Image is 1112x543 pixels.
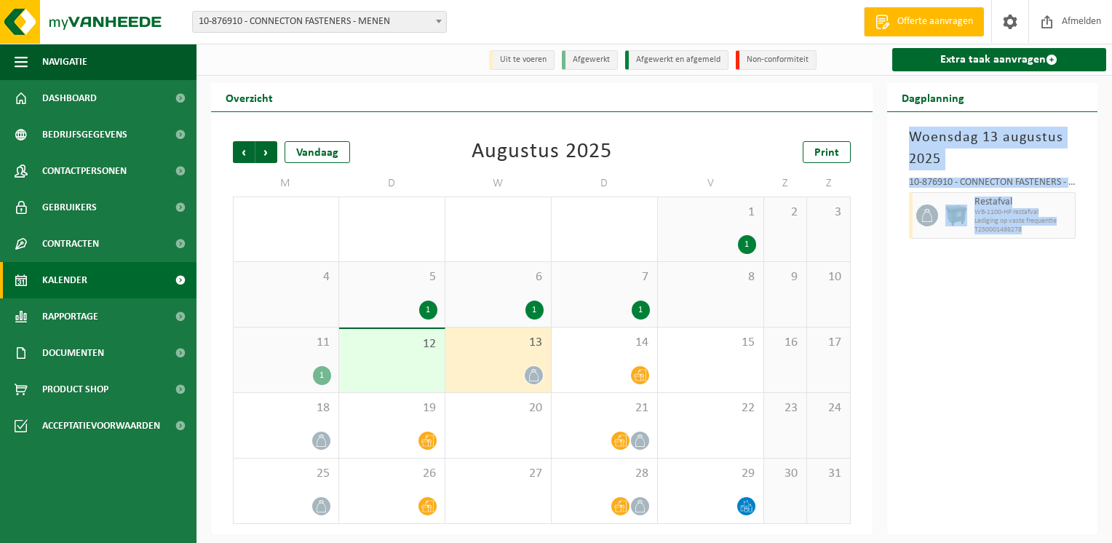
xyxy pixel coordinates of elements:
[632,301,650,320] div: 1
[42,408,160,444] span: Acceptatievoorwaarden
[42,80,97,116] span: Dashboard
[814,335,842,351] span: 17
[562,50,618,70] li: Afgewerkt
[974,226,1072,234] span: T250001498278
[814,147,839,159] span: Print
[945,205,967,226] img: WB-1100-HPE-GN-01
[771,205,799,221] span: 2
[738,235,756,254] div: 1
[255,141,277,163] span: Volgende
[211,83,287,111] h2: Overzicht
[771,466,799,482] span: 30
[665,400,756,416] span: 22
[453,466,544,482] span: 27
[453,335,544,351] span: 13
[192,11,447,33] span: 10-876910 - CONNECTON FASTENERS - MENEN
[42,116,127,153] span: Bedrijfsgegevens
[559,269,650,285] span: 7
[771,269,799,285] span: 9
[814,466,842,482] span: 31
[313,366,331,385] div: 1
[42,189,97,226] span: Gebruikers
[974,217,1072,226] span: Lediging op vaste frequentie
[559,335,650,351] span: 14
[42,226,99,262] span: Contracten
[771,335,799,351] span: 16
[525,301,544,320] div: 1
[814,400,842,416] span: 24
[339,170,445,197] td: D
[814,269,842,285] span: 10
[241,400,331,416] span: 18
[559,400,650,416] span: 21
[894,15,977,29] span: Offerte aanvragen
[909,178,1076,192] div: 10-876910 - CONNECTON FASTENERS - MENEN
[453,400,544,416] span: 20
[665,269,756,285] span: 8
[552,170,658,197] td: D
[241,466,331,482] span: 25
[625,50,728,70] li: Afgewerkt en afgemeld
[445,170,552,197] td: W
[658,170,764,197] td: V
[453,269,544,285] span: 6
[665,466,756,482] span: 29
[803,141,851,163] a: Print
[892,48,1107,71] a: Extra taak aanvragen
[909,127,1076,170] h3: Woensdag 13 augustus 2025
[419,301,437,320] div: 1
[472,141,612,163] div: Augustus 2025
[346,269,437,285] span: 5
[241,269,331,285] span: 4
[559,466,650,482] span: 28
[346,336,437,352] span: 12
[764,170,807,197] td: Z
[887,83,979,111] h2: Dagplanning
[42,371,108,408] span: Product Shop
[864,7,984,36] a: Offerte aanvragen
[489,50,555,70] li: Uit te voeren
[665,335,756,351] span: 15
[42,335,104,371] span: Documenten
[193,12,446,32] span: 10-876910 - CONNECTON FASTENERS - MENEN
[241,335,331,351] span: 11
[771,400,799,416] span: 23
[285,141,350,163] div: Vandaag
[736,50,817,70] li: Non-conformiteit
[42,262,87,298] span: Kalender
[346,466,437,482] span: 26
[346,400,437,416] span: 19
[665,205,756,221] span: 1
[814,205,842,221] span: 3
[42,44,87,80] span: Navigatie
[974,197,1072,208] span: Restafval
[42,153,127,189] span: Contactpersonen
[42,298,98,335] span: Rapportage
[807,170,850,197] td: Z
[233,170,339,197] td: M
[233,141,255,163] span: Vorige
[974,208,1072,217] span: WB-1100-HP restafval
